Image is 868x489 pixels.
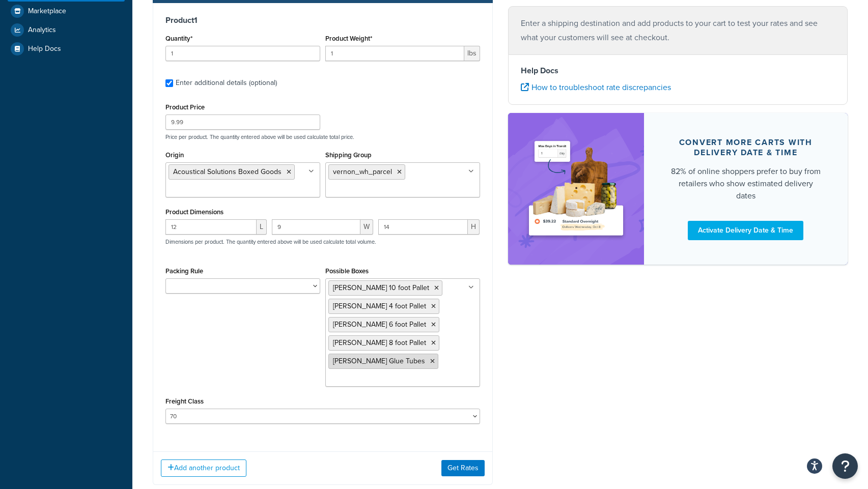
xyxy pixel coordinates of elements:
[161,459,246,477] button: Add another product
[165,35,192,42] label: Quantity*
[28,7,66,16] span: Marketplace
[464,46,480,61] span: lbs
[165,79,173,87] input: Enter additional details (optional)
[28,45,61,53] span: Help Docs
[165,208,223,216] label: Product Dimensions
[325,46,464,61] input: 0.00
[165,103,205,111] label: Product Price
[333,301,426,311] span: [PERSON_NAME] 4 foot Pallet
[165,15,480,25] h3: Product 1
[325,267,369,275] label: Possible Boxes
[165,46,320,61] input: 0.0
[523,128,629,249] img: feature-image-ddt-36eae7f7280da8017bfb280eaccd9c446f90b1fe08728e4019434db127062ab4.png
[832,453,858,479] button: Open Resource Center
[176,76,277,90] div: Enter additional details (optional)
[468,219,480,235] span: H
[333,356,425,366] span: [PERSON_NAME] Glue Tubes
[521,65,835,77] h4: Help Docs
[8,21,125,39] a: Analytics
[165,151,184,159] label: Origin
[28,26,56,35] span: Analytics
[165,397,204,405] label: Freight Class
[521,81,671,93] a: How to troubleshoot rate discrepancies
[8,2,125,20] a: Marketplace
[257,219,267,235] span: L
[163,133,483,140] p: Price per product. The quantity entered above will be used calculate total price.
[325,151,372,159] label: Shipping Group
[521,16,835,45] p: Enter a shipping destination and add products to your cart to test your rates and see what your c...
[165,267,203,275] label: Packing Rule
[333,282,429,293] span: [PERSON_NAME] 10 foot Pallet
[688,221,803,240] a: Activate Delivery Date & Time
[173,166,282,177] span: Acoustical Solutions Boxed Goods
[668,137,824,158] div: Convert more carts with delivery date & time
[333,319,426,330] span: [PERSON_NAME] 6 foot Pallet
[333,166,392,177] span: vernon_wh_parcel
[333,337,426,348] span: [PERSON_NAME] 8 foot Pallet
[8,40,125,58] a: Help Docs
[441,460,485,476] button: Get Rates
[668,165,824,202] div: 82% of online shoppers prefer to buy from retailers who show estimated delivery dates
[163,238,376,245] p: Dimensions per product. The quantity entered above will be used calculate total volume.
[325,35,372,42] label: Product Weight*
[360,219,373,235] span: W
